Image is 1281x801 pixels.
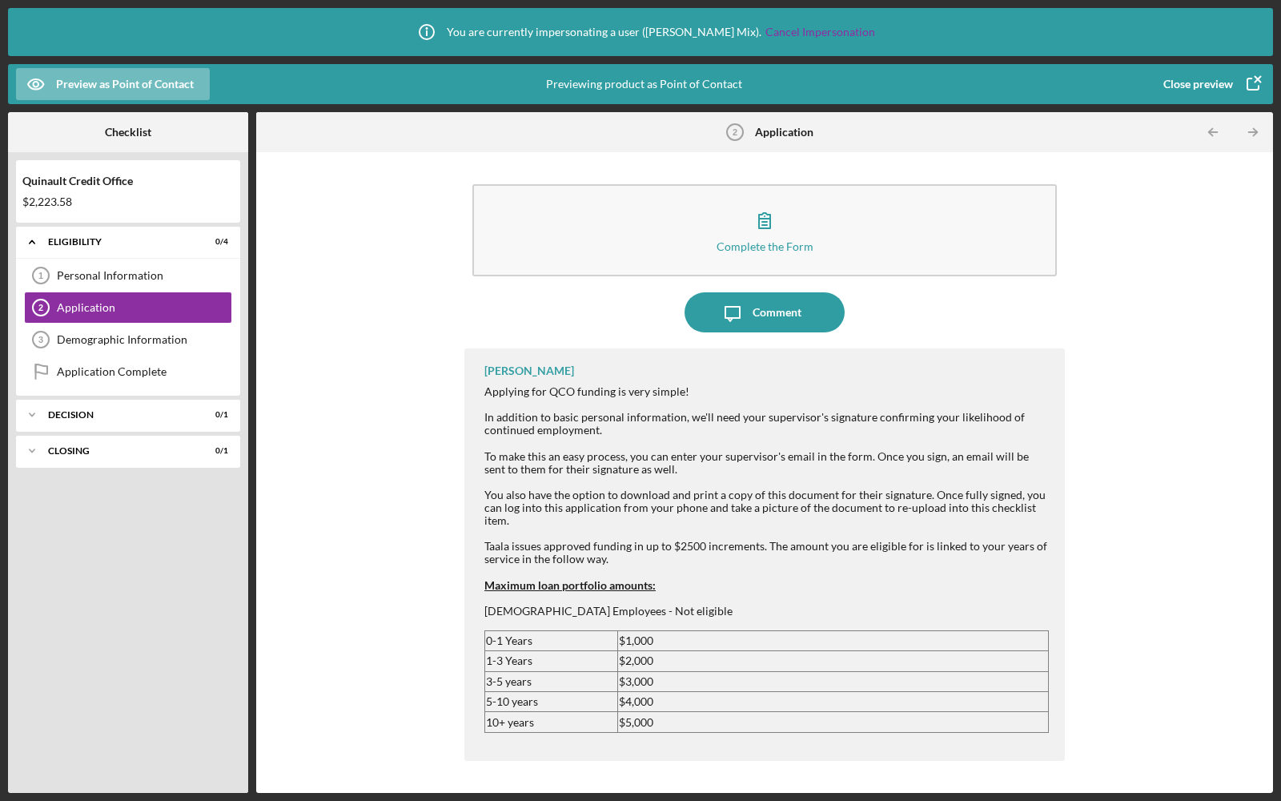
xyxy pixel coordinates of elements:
[38,271,43,280] tspan: 1
[485,712,618,732] td: 10+ years
[617,630,1048,650] td: $1,000
[485,692,618,712] td: 5-10 years
[617,712,1048,732] td: $5,000
[57,301,231,314] div: Application
[753,292,801,332] div: Comment
[617,671,1048,691] td: $3,000
[22,175,234,187] div: Quinault Credit Office
[22,195,234,208] div: $2,223.58
[484,364,574,377] div: [PERSON_NAME]
[1163,68,1233,100] div: Close preview
[484,489,1049,527] div: You also have the option to download and print a copy of this document for their signature. Once ...
[38,303,43,312] tspan: 2
[199,410,228,420] div: 0 / 1
[485,630,618,650] td: 0-1 Years
[717,240,813,252] div: Complete the Form
[199,446,228,456] div: 0 / 1
[407,12,875,52] div: You are currently impersonating a user ( [PERSON_NAME] Mix ).
[484,540,1049,566] div: Taala issues approved funding in up to $2500 increments. The amount you are eligible for is linke...
[484,411,1049,437] div: In addition to basic personal information, we'll need your supervisor's signature confirming your...
[57,269,231,282] div: Personal Information
[485,651,618,671] td: 1-3 Years
[484,578,656,592] strong: Maximum loan portfolio amounts:
[484,385,1049,398] div: Applying for QCO funding is very simple!
[484,450,1049,476] div: To make this an easy process, you can enter your supervisor's email in the form. Once you sign, a...
[57,365,231,378] div: Application Complete
[56,68,194,100] div: Preview as Point of Contact
[755,126,813,139] b: Application
[48,410,188,420] div: Decision
[199,237,228,247] div: 0 / 4
[16,68,210,100] button: Preview as Point of Contact
[617,651,1048,671] td: $2,000
[472,184,1057,276] button: Complete the Form
[484,605,1049,618] div: [DEMOGRAPHIC_DATA] Employees - Not eligible
[685,292,845,332] button: Comment
[38,335,43,344] tspan: 3
[765,26,875,38] a: Cancel Impersonation
[617,692,1048,712] td: $4,000
[733,127,737,137] tspan: 2
[48,446,188,456] div: Closing
[485,671,618,691] td: 3-5 years
[546,64,742,104] div: Previewing product as Point of Contact
[105,126,151,139] b: Checklist
[48,237,188,247] div: Eligibility
[1147,68,1273,100] button: Close preview
[57,333,231,346] div: Demographic Information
